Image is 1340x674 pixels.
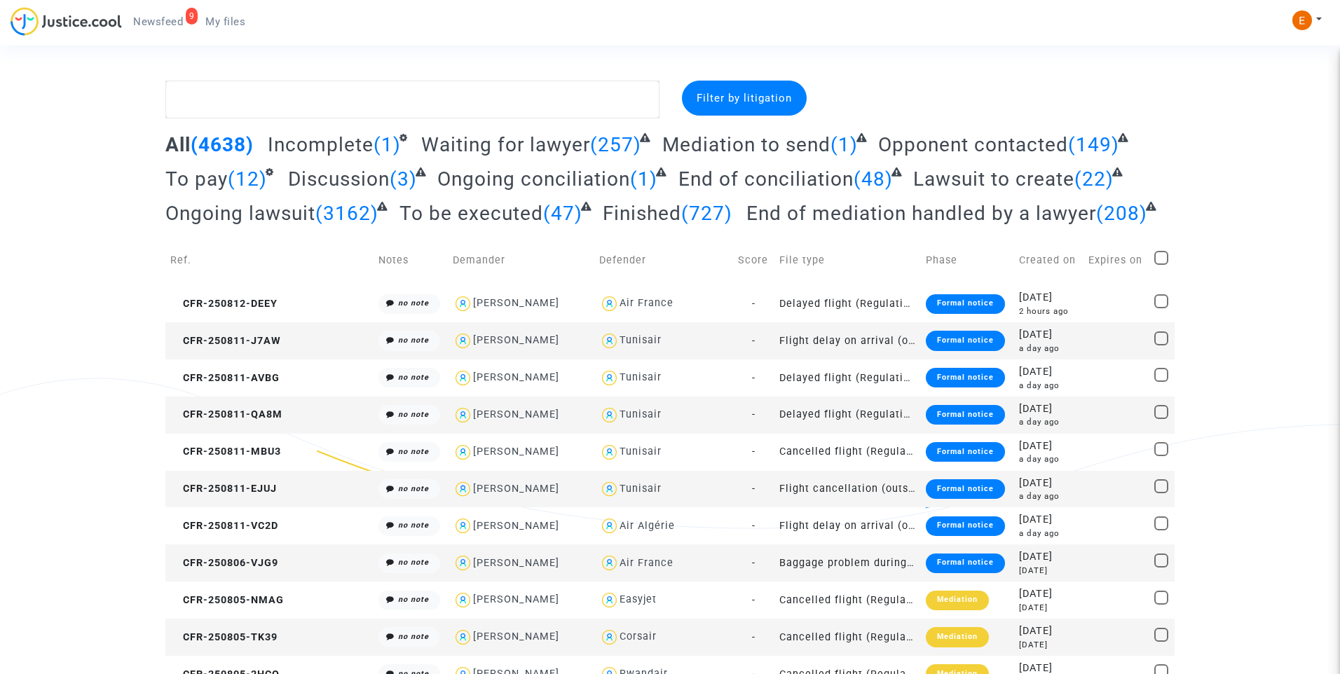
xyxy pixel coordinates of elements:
[453,590,473,610] img: icon-user.svg
[752,520,756,532] span: -
[1019,512,1079,528] div: [DATE]
[774,235,921,285] td: File type
[453,516,473,536] img: icon-user.svg
[437,167,630,191] span: Ongoing conciliation
[1019,453,1079,465] div: a day ago
[315,202,378,225] span: (3162)
[599,479,620,500] img: icon-user.svg
[473,520,559,532] div: [PERSON_NAME]
[1019,401,1079,417] div: [DATE]
[590,133,641,156] span: (257)
[473,593,559,605] div: [PERSON_NAME]
[599,405,620,425] img: icon-user.svg
[774,285,921,322] td: Delayed flight (Regulation EC 261/2004)
[921,235,1014,285] td: Phase
[678,167,854,191] span: End of conciliation
[473,446,559,458] div: [PERSON_NAME]
[170,631,278,643] span: CFR-250805-TK39
[453,368,473,388] img: icon-user.svg
[191,133,254,156] span: (4638)
[774,507,921,544] td: Flight delay on arrival (outside of EU - Montreal Convention)
[398,373,429,382] i: no note
[398,595,429,604] i: no note
[774,397,921,434] td: Delayed flight (Regulation EC 261/2004)
[620,297,674,309] div: Air France
[170,335,281,347] span: CFR-250811-J7AW
[1019,327,1079,343] div: [DATE]
[453,405,473,425] img: icon-user.svg
[681,202,732,225] span: (727)
[1019,586,1079,602] div: [DATE]
[630,167,657,191] span: (1)
[473,557,559,569] div: [PERSON_NAME]
[1019,565,1079,577] div: [DATE]
[1019,476,1079,491] div: [DATE]
[398,336,429,345] i: no note
[398,410,429,419] i: no note
[374,133,401,156] span: (1)
[1019,380,1079,392] div: a day ago
[1019,439,1079,454] div: [DATE]
[398,447,429,456] i: no note
[453,294,473,314] img: icon-user.svg
[599,590,620,610] img: icon-user.svg
[170,483,277,495] span: CFR-250811-EJUJ
[133,15,183,28] span: Newsfeed
[399,202,543,225] span: To be executed
[1096,202,1147,225] span: (208)
[774,544,921,582] td: Baggage problem during a flight
[752,446,756,458] span: -
[473,408,559,420] div: [PERSON_NAME]
[599,627,620,647] img: icon-user.svg
[473,371,559,383] div: [PERSON_NAME]
[374,235,448,285] td: Notes
[599,294,620,314] img: icon-user.svg
[752,298,756,310] span: -
[620,446,662,458] div: Tunisair
[170,557,278,569] span: CFR-250806-VJG9
[473,483,559,495] div: [PERSON_NAME]
[594,235,733,285] td: Defender
[194,11,257,32] a: My files
[752,631,756,643] span: -
[1019,305,1079,317] div: 2 hours ago
[599,553,620,573] img: icon-user.svg
[854,167,893,191] span: (48)
[878,133,1068,156] span: Opponent contacted
[1019,364,1079,380] div: [DATE]
[170,298,278,310] span: CFR-250812-DEEY
[926,368,1005,387] div: Formal notice
[620,520,675,532] div: Air Algérie
[774,322,921,359] td: Flight delay on arrival (outside of EU - Montreal Convention)
[165,133,191,156] span: All
[620,593,657,605] div: Easyjet
[453,331,473,351] img: icon-user.svg
[11,7,122,36] img: jc-logo.svg
[170,520,278,532] span: CFR-250811-VC2D
[746,202,1096,225] span: End of mediation handled by a lawyer
[448,235,594,285] td: Demander
[620,631,657,642] div: Corsair
[926,442,1005,462] div: Formal notice
[170,446,281,458] span: CFR-250811-MBU3
[453,627,473,647] img: icon-user.svg
[620,371,662,383] div: Tunisair
[398,484,429,493] i: no note
[752,483,756,495] span: -
[774,471,921,508] td: Flight cancellation (outside of EU - Montreal Convention)
[288,167,390,191] span: Discussion
[1019,549,1079,565] div: [DATE]
[473,297,559,309] div: [PERSON_NAME]
[170,408,282,420] span: CFR-250811-QA8M
[165,167,228,191] span: To pay
[752,557,756,569] span: -
[1019,624,1079,639] div: [DATE]
[1019,290,1079,305] div: [DATE]
[774,582,921,619] td: Cancelled flight (Regulation EC 261/2004)
[603,202,681,225] span: Finished
[774,359,921,397] td: Delayed flight (Regulation EC 261/2004)
[398,632,429,641] i: no note
[926,479,1005,499] div: Formal notice
[752,372,756,384] span: -
[620,483,662,495] div: Tunisair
